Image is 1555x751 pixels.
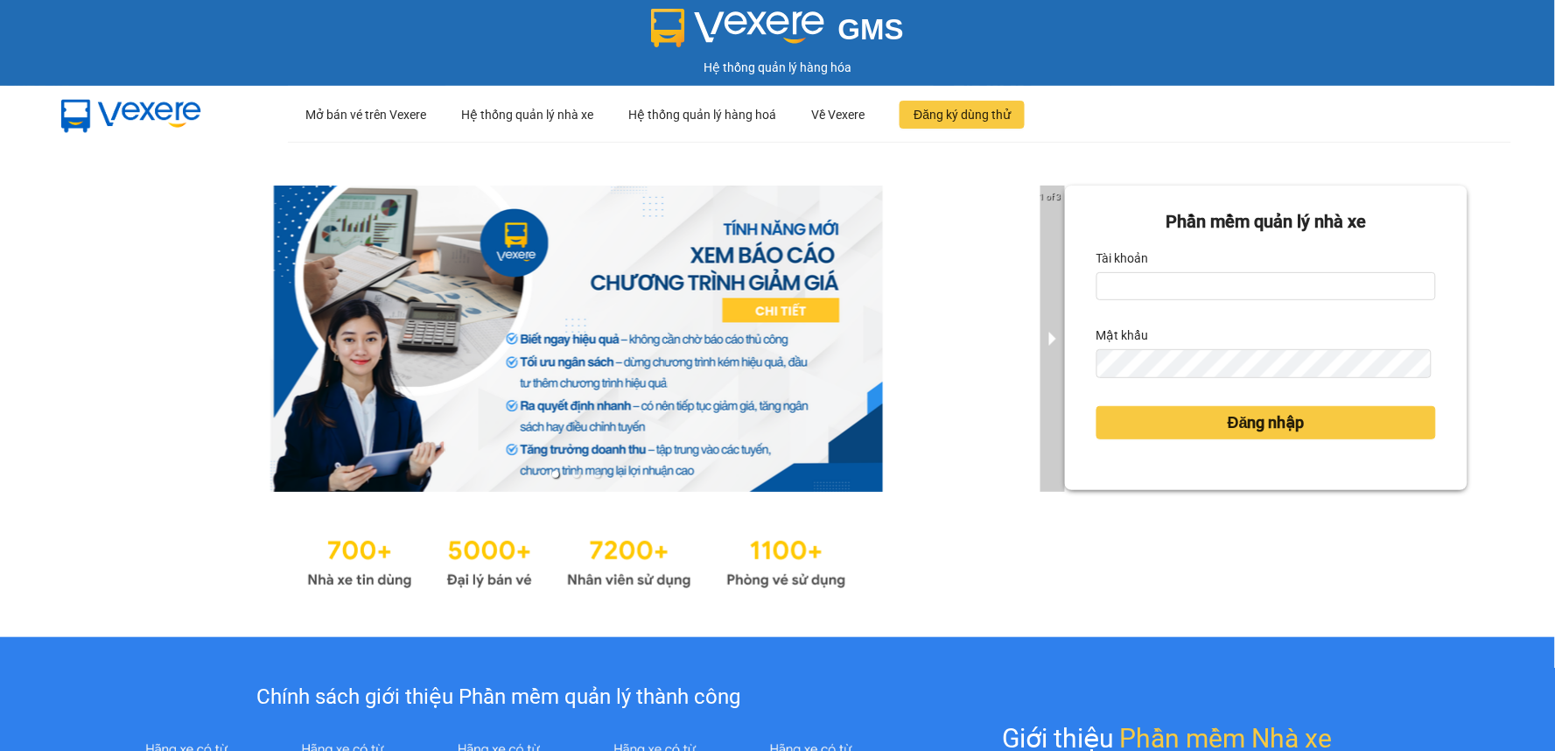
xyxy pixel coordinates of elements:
button: Đăng ký dùng thử [900,101,1025,129]
img: Statistics.png [307,527,846,593]
span: Đăng ký dùng thử [914,105,1011,124]
div: Chính sách giới thiệu Phần mềm quản lý thành công [109,681,888,714]
label: Mật khẩu [1096,321,1149,349]
div: Phần mềm quản lý nhà xe [1096,208,1436,235]
input: Tài khoản [1096,272,1436,300]
li: slide item 1 [552,471,559,478]
img: logo 2 [651,9,824,47]
div: Về Vexere [811,87,865,143]
input: Mật khẩu [1096,349,1432,377]
button: next slide / item [1040,186,1065,492]
li: slide item 3 [594,471,601,478]
div: Hệ thống quản lý nhà xe [461,87,593,143]
p: 1 of 3 [1034,186,1065,208]
span: GMS [838,13,904,46]
a: GMS [651,26,904,40]
li: slide item 2 [573,471,580,478]
button: Đăng nhập [1096,406,1436,439]
img: mbUUG5Q.png [44,86,219,144]
div: Hệ thống quản lý hàng hoá [628,87,776,143]
button: previous slide / item [88,186,112,492]
div: Hệ thống quản lý hàng hóa [4,58,1551,77]
label: Tài khoản [1096,244,1149,272]
div: Mở bán vé trên Vexere [305,87,426,143]
span: Đăng nhập [1228,411,1305,435]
